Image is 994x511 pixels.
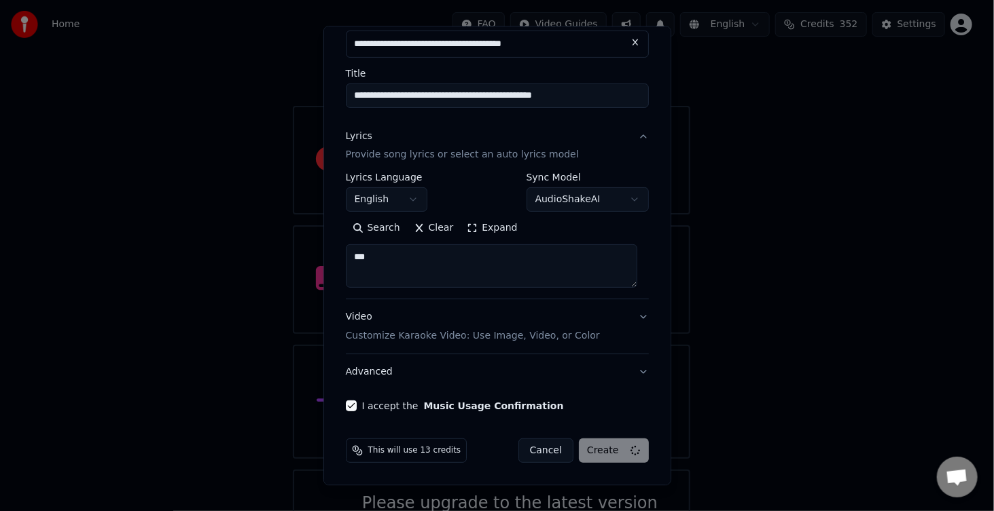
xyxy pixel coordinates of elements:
[346,130,372,143] div: Lyrics
[346,149,579,162] p: Provide song lyrics or select an auto lyrics model
[518,439,573,463] button: Cancel
[362,402,564,411] label: I accept the
[368,446,461,457] span: This will use 13 credits
[346,173,427,183] label: Lyrics Language
[346,330,600,343] p: Customize Karaoke Video: Use Image, Video, or Color
[407,218,461,240] button: Clear
[527,173,649,183] label: Sync Model
[346,119,649,173] button: LyricsProvide song lyrics or select an auto lyrics model
[460,218,524,240] button: Expand
[346,218,407,240] button: Search
[346,173,649,299] div: LyricsProvide song lyrics or select an auto lyrics model
[346,355,649,390] button: Advanced
[346,69,649,78] label: Title
[423,402,563,411] button: I accept the
[346,311,600,343] div: Video
[346,300,649,354] button: VideoCustomize Karaoke Video: Use Image, Video, or Color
